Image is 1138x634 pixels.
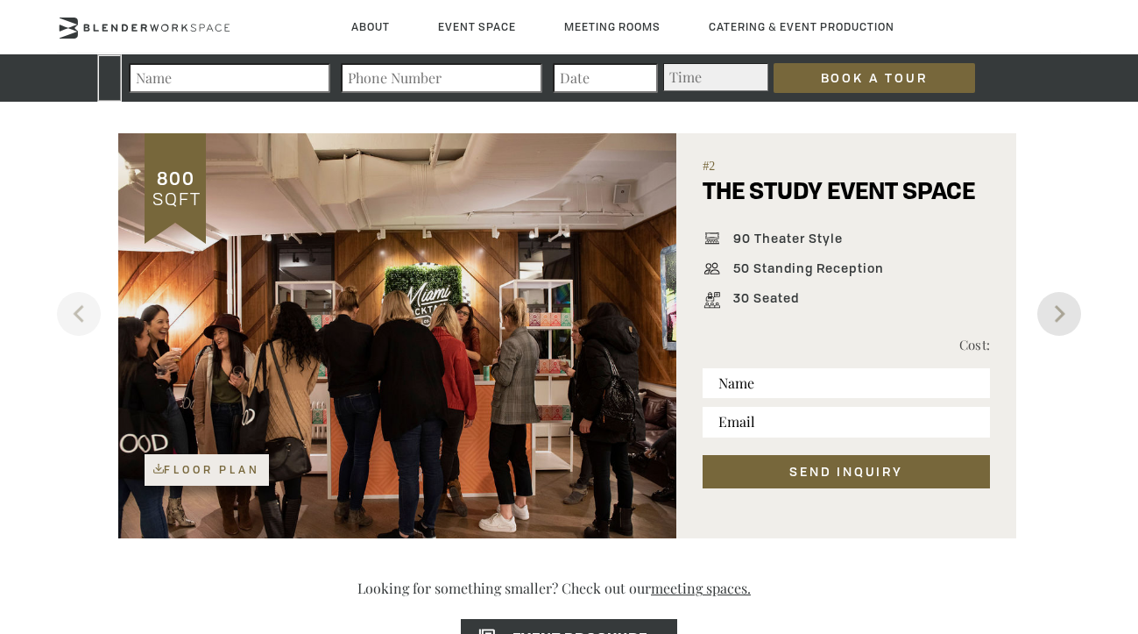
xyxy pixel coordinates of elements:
button: Previous [57,292,101,336]
a: meeting spaces. [651,565,781,611]
p: Looking for something smaller? Check out our [108,579,1029,615]
input: Name [129,63,330,93]
button: SEND INQUIRY [703,455,990,488]
span: 30 Seated [725,291,799,310]
input: Phone Number [341,63,542,93]
a: Floor Plan [145,454,269,486]
span: 50 Standing Reception [725,261,884,281]
span: #2 [703,160,990,179]
input: Name [703,368,990,398]
input: Email [703,407,990,437]
input: Book a Tour [774,63,975,93]
p: Cost: [846,334,990,355]
span: 800 [155,167,195,190]
span: 90 Theater Style [725,232,843,251]
h5: THE STUDY EVENT SPACE [703,180,975,224]
input: Date [553,63,658,93]
button: Next [1037,292,1081,336]
span: SQFT [149,187,201,210]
